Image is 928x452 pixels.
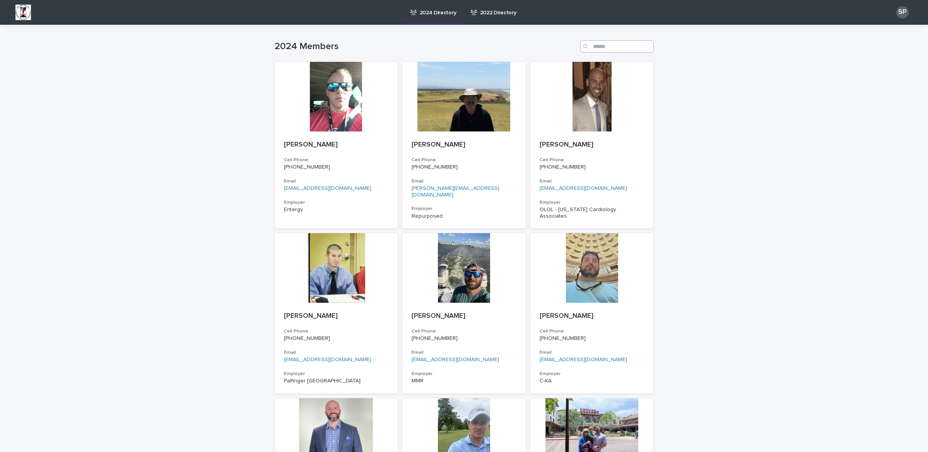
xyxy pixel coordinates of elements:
[284,350,389,356] h3: Email
[412,350,516,356] h3: Email
[412,186,499,198] a: [PERSON_NAME][EMAIL_ADDRESS][DOMAIN_NAME]
[284,312,389,321] p: [PERSON_NAME]
[540,357,627,362] a: [EMAIL_ADDRESS][DOMAIN_NAME]
[412,378,516,384] p: MMR
[284,378,389,384] p: Palfinger [GEOGRAPHIC_DATA]
[284,157,389,163] h3: Cell Phone
[412,141,516,149] p: [PERSON_NAME]
[284,200,389,206] h3: Employer
[530,62,654,229] a: [PERSON_NAME]Cell Phone[PHONE_NUMBER]Email[EMAIL_ADDRESS][DOMAIN_NAME]EmployerOLOL - [US_STATE] C...
[284,141,389,149] p: [PERSON_NAME]
[15,5,31,20] img: BsxibNoaTPe9uU9VL587
[412,336,458,341] a: [PHONE_NUMBER]
[540,336,586,341] a: [PHONE_NUMBER]
[275,62,398,229] a: [PERSON_NAME]Cell Phone[PHONE_NUMBER]Email[EMAIL_ADDRESS][DOMAIN_NAME]EmployerEntergy
[284,178,389,184] h3: Email
[412,206,516,212] h3: Employer
[540,141,644,149] p: [PERSON_NAME]
[540,371,644,377] h3: Employer
[540,328,644,334] h3: Cell Phone
[540,350,644,356] h3: Email
[540,157,644,163] h3: Cell Phone
[540,206,644,220] p: OLOL - [US_STATE] Cardiology Associates
[540,378,644,384] p: C-KA
[284,328,389,334] h3: Cell Phone
[412,371,516,377] h3: Employer
[284,336,330,341] a: [PHONE_NUMBER]
[540,178,644,184] h3: Email
[412,312,516,321] p: [PERSON_NAME]
[412,178,516,184] h3: Email
[402,62,526,229] a: [PERSON_NAME]Cell Phone[PHONE_NUMBER]Email[PERSON_NAME][EMAIL_ADDRESS][DOMAIN_NAME]EmployerRepurp...
[412,164,458,170] a: [PHONE_NUMBER]
[284,371,389,377] h3: Employer
[540,186,627,191] a: [EMAIL_ADDRESS][DOMAIN_NAME]
[412,213,516,220] p: Repurposed
[284,186,371,191] a: [EMAIL_ADDRESS][DOMAIN_NAME]
[284,357,371,362] a: [EMAIL_ADDRESS][DOMAIN_NAME]
[540,200,644,206] h3: Employer
[540,312,644,321] p: [PERSON_NAME]
[540,164,586,170] a: [PHONE_NUMBER]
[284,206,389,213] p: Entergy
[580,40,654,53] input: Search
[402,233,526,394] a: [PERSON_NAME]Cell Phone[PHONE_NUMBER]Email[EMAIL_ADDRESS][DOMAIN_NAME]EmployerMMR
[284,164,330,170] a: [PHONE_NUMBER]
[530,233,654,394] a: [PERSON_NAME]Cell Phone[PHONE_NUMBER]Email[EMAIL_ADDRESS][DOMAIN_NAME]EmployerC-KA
[412,157,516,163] h3: Cell Phone
[275,41,577,52] h1: 2024 Members
[896,6,909,19] div: SP
[412,328,516,334] h3: Cell Phone
[275,233,398,394] a: [PERSON_NAME]Cell Phone[PHONE_NUMBER]Email[EMAIL_ADDRESS][DOMAIN_NAME]EmployerPalfinger [GEOGRAPH...
[412,357,499,362] a: [EMAIL_ADDRESS][DOMAIN_NAME]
